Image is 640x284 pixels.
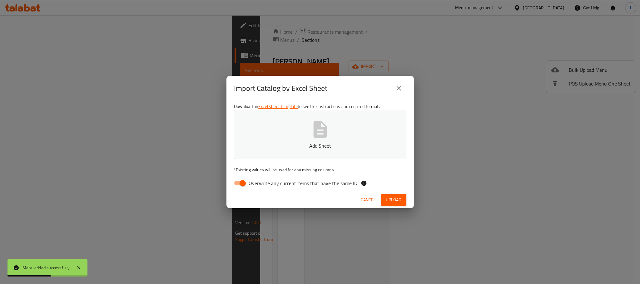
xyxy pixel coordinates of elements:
[234,167,406,173] p: Existing values will be used for any missing columns.
[249,179,358,187] span: Overwrite any current items that have the same ID.
[386,196,401,204] span: Upload
[361,180,367,186] svg: If the overwrite option isn't selected, then the items that match an existing ID will be ignored ...
[22,264,70,271] div: Menu added successfully
[226,101,414,191] div: Download an to see the instructions and required format.
[391,81,406,96] button: close
[244,142,397,149] p: Add Sheet
[234,83,327,93] h2: Import Catalog by Excel Sheet
[358,194,378,206] button: Cancel
[258,102,298,110] a: Excel sheet template
[361,196,376,204] span: Cancel
[381,194,406,206] button: Upload
[234,110,406,159] button: Add Sheet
